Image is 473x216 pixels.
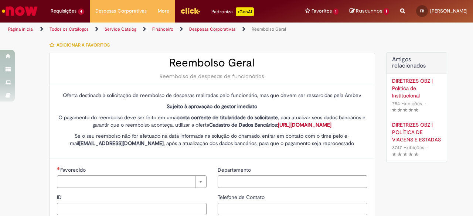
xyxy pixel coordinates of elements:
[50,26,89,32] a: Todos os Catálogos
[384,8,389,15] span: 1
[356,7,382,14] span: Rascunhos
[177,114,278,121] strong: conta corrente de titularidade do solicitante
[1,4,39,18] img: ServiceNow
[392,100,422,107] span: 784 Exibições
[60,167,87,173] span: Necessários - Favorecido
[392,77,441,99] a: DIRETRIZES OBZ | Política de Institucional
[49,37,114,53] button: Adicionar a Favoritos
[218,167,252,173] span: Departamento
[57,175,207,188] a: Limpar campo Favorecido
[51,7,76,15] span: Requisições
[8,26,34,32] a: Página inicial
[6,23,310,36] ul: Trilhas de página
[211,7,254,16] div: Padroniza
[57,203,207,215] input: ID
[236,7,254,16] p: +GenAi
[312,7,332,15] span: Favoritos
[423,99,428,109] span: •
[57,57,367,69] h2: Reembolso Geral
[420,8,424,13] span: FB
[78,8,84,15] span: 4
[426,143,430,152] span: •
[57,132,367,147] p: Se o seu reembolso não for efetuado na data informada na solução do chamado, entrar em contato co...
[252,26,286,32] a: Reembolso Geral
[152,26,173,32] a: Financeiro
[218,203,367,215] input: Telefone de Contato
[57,73,367,80] div: Reembolso de despesas de funcionários
[79,140,164,147] strong: [EMAIL_ADDRESS][DOMAIN_NAME]
[158,7,169,15] span: More
[57,167,60,170] span: Necessários
[95,7,147,15] span: Despesas Corporativas
[57,42,110,48] span: Adicionar a Favoritos
[189,26,236,32] a: Despesas Corporativas
[333,8,339,15] span: 1
[350,8,389,15] a: Rascunhos
[209,121,331,128] strong: Cadastro de Dados Bancários:
[167,103,257,110] strong: Sujeito à aprovação do gestor imediato
[392,56,441,69] h3: Artigos relacionados
[57,194,63,200] span: ID
[278,121,331,128] a: [URL][DOMAIN_NAME]
[392,144,424,151] span: 3747 Exibições
[218,194,266,200] span: Telefone de Contato
[218,175,367,188] input: Departamento
[57,92,367,99] p: Oferta destinada à solicitação de reembolso de despesas realizadas pelo funcionário, mas que deve...
[105,26,136,32] a: Service Catalog
[392,121,441,143] a: DIRETRIZES OBZ | POLÍTICA DE VIAGENS E ESTADAS
[430,8,467,14] span: [PERSON_NAME]
[57,114,367,128] p: O pagamento do reembolso deve ser feito em uma , para atualizar seus dados bancários e garantir q...
[180,5,200,16] img: click_logo_yellow_360x200.png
